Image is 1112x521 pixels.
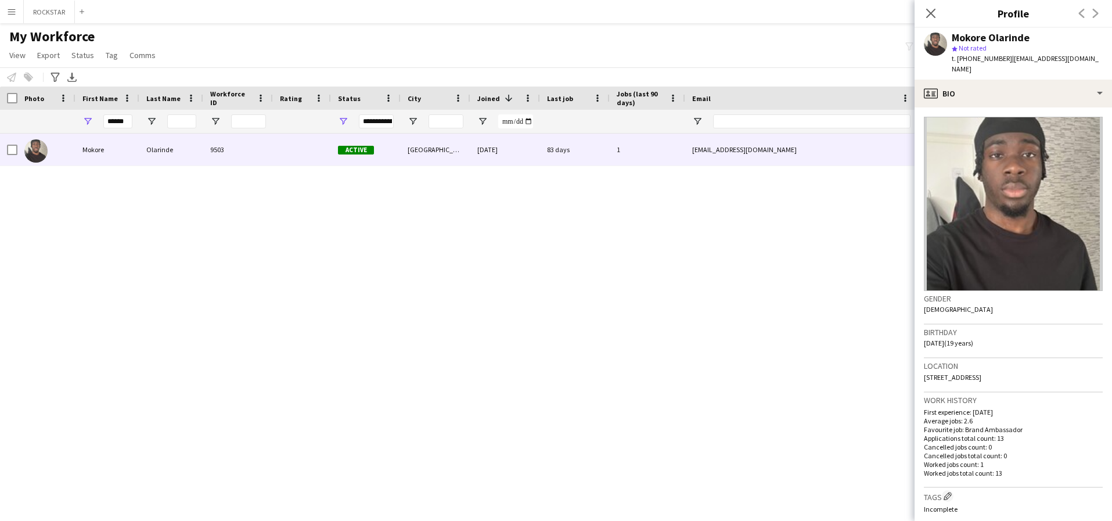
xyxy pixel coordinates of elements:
a: Export [33,48,64,63]
div: [DATE] [470,134,540,166]
input: First Name Filter Input [103,114,132,128]
a: View [5,48,30,63]
span: Joined [477,94,500,103]
h3: Work history [924,395,1103,405]
span: Status [71,50,94,60]
p: Cancelled jobs total count: 0 [924,451,1103,460]
p: Worked jobs total count: 13 [924,469,1103,477]
h3: Location [924,361,1103,371]
span: Last Name [146,94,181,103]
span: My Workforce [9,28,95,45]
p: Worked jobs count: 1 [924,460,1103,469]
div: 83 days [540,134,610,166]
button: Open Filter Menu [82,116,93,127]
span: | [EMAIL_ADDRESS][DOMAIN_NAME] [952,54,1099,73]
span: Rating [280,94,302,103]
p: Applications total count: 13 [924,434,1103,443]
p: Favourite job: Brand Ambassador [924,425,1103,434]
div: Bio [915,80,1112,107]
input: Joined Filter Input [498,114,533,128]
app-action-btn: Advanced filters [48,70,62,84]
span: Jobs (last 90 days) [617,89,664,107]
h3: Profile [915,6,1112,21]
h3: Gender [924,293,1103,304]
span: City [408,94,421,103]
div: Mokore Olarinde [952,33,1030,43]
button: Open Filter Menu [408,116,418,127]
input: Email Filter Input [713,114,911,128]
span: Comms [129,50,156,60]
button: Open Filter Menu [210,116,221,127]
span: Not rated [959,44,987,52]
span: Status [338,94,361,103]
button: Open Filter Menu [146,116,157,127]
p: First experience: [DATE] [924,408,1103,416]
p: Incomplete [924,505,1103,513]
span: Export [37,50,60,60]
div: 1 [610,134,685,166]
img: Crew avatar or photo [924,117,1103,291]
a: Tag [101,48,123,63]
span: Active [338,146,374,154]
a: Comms [125,48,160,63]
span: Tag [106,50,118,60]
button: ROCKSTAR [24,1,75,23]
p: Cancelled jobs count: 0 [924,443,1103,451]
span: First Name [82,94,118,103]
div: Mokore [75,134,139,166]
div: [EMAIL_ADDRESS][DOMAIN_NAME] [685,134,917,166]
p: Average jobs: 2.6 [924,416,1103,425]
span: Last job [547,94,573,103]
h3: Birthday [924,327,1103,337]
div: [GEOGRAPHIC_DATA] [401,134,470,166]
span: [STREET_ADDRESS] [924,373,981,382]
span: View [9,50,26,60]
input: City Filter Input [429,114,463,128]
input: Last Name Filter Input [167,114,196,128]
button: Open Filter Menu [692,116,703,127]
h3: Tags [924,490,1103,502]
span: [DATE] (19 years) [924,339,973,347]
input: Workforce ID Filter Input [231,114,266,128]
button: Open Filter Menu [477,116,488,127]
div: Olarinde [139,134,203,166]
button: Open Filter Menu [338,116,348,127]
div: 9503 [203,134,273,166]
a: Status [67,48,99,63]
span: Workforce ID [210,89,252,107]
span: [DEMOGRAPHIC_DATA] [924,305,993,314]
span: t. [PHONE_NUMBER] [952,54,1012,63]
span: Email [692,94,711,103]
app-action-btn: Export XLSX [65,70,79,84]
img: Mokore Olarinde [24,139,48,163]
span: Photo [24,94,44,103]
